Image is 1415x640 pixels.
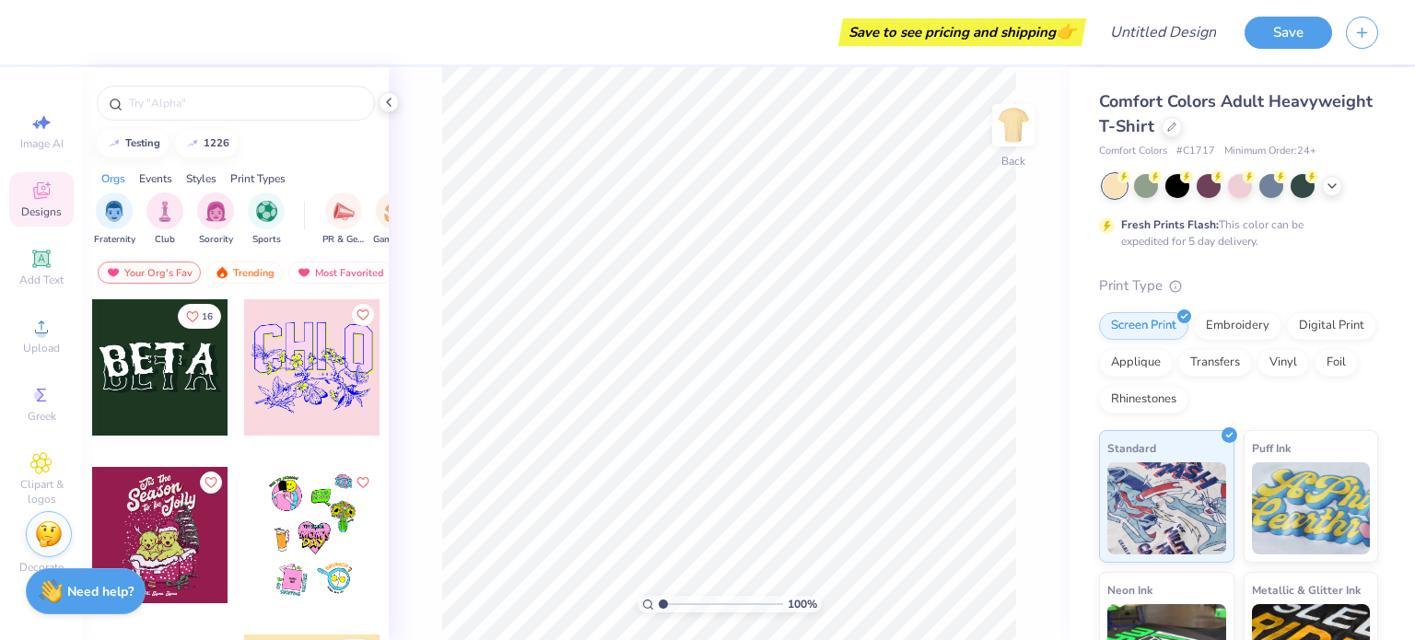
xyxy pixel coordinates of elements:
span: Designs [21,204,62,219]
button: Like [178,304,221,329]
span: Fraternity [94,233,135,247]
button: filter button [94,192,135,247]
div: Applique [1099,349,1173,377]
img: Back [995,107,1032,144]
button: Save [1245,17,1332,49]
div: Most Favorited [288,262,392,284]
div: filter for Game Day [373,192,415,247]
button: filter button [197,192,234,247]
button: Like [352,304,374,326]
div: Transfers [1178,349,1252,377]
button: 1226 [175,130,238,157]
span: Metallic & Glitter Ink [1252,580,1361,599]
span: Upload [23,341,60,355]
strong: Fresh Prints Flash: [1121,217,1219,232]
div: filter for Sports [248,192,285,247]
div: Events [139,170,172,187]
img: Puff Ink [1252,462,1371,554]
div: filter for PR & General [322,192,365,247]
div: Vinyl [1257,349,1309,377]
span: 👉 [1056,20,1076,42]
img: Game Day Image [384,201,405,222]
img: Fraternity Image [104,201,124,222]
strong: Need help? [67,583,134,600]
img: most_fav.gif [106,266,121,279]
span: Greek [28,409,56,424]
div: filter for Fraternity [94,192,135,247]
div: Print Types [230,170,286,187]
button: testing [97,130,169,157]
div: Rhinestones [1099,386,1188,413]
span: Comfort Colors [1099,144,1167,159]
img: trend_line.gif [107,138,122,149]
span: Sports [252,233,281,247]
img: Club Image [155,201,175,222]
button: filter button [248,192,285,247]
span: # C1717 [1176,144,1215,159]
span: Neon Ink [1107,580,1152,599]
div: Digital Print [1287,312,1376,340]
img: Sorority Image [205,201,227,222]
img: trend_line.gif [185,138,200,149]
div: Foil [1315,349,1358,377]
div: Orgs [101,170,125,187]
span: Add Text [19,273,64,287]
div: testing [125,138,160,148]
img: Standard [1107,462,1226,554]
div: Your Org's Fav [98,262,201,284]
div: Trending [206,262,283,284]
input: Try "Alpha" [127,94,363,112]
span: Standard [1107,438,1156,458]
span: Image AI [20,136,64,151]
span: 100 % [788,596,817,612]
span: PR & General [322,233,365,247]
div: filter for Sorority [197,192,234,247]
span: 16 [202,312,213,321]
input: Untitled Design [1095,14,1231,51]
button: filter button [373,192,415,247]
button: filter button [322,192,365,247]
span: Sorority [199,233,233,247]
div: Screen Print [1099,312,1188,340]
img: most_fav.gif [297,266,311,279]
div: 1226 [204,138,229,148]
img: trending.gif [215,266,229,279]
span: Clipart & logos [9,477,74,506]
span: Comfort Colors Adult Heavyweight T-Shirt [1099,90,1373,137]
span: Decorate [19,560,64,575]
div: Styles [186,170,216,187]
div: Save to see pricing and shipping [843,18,1082,46]
span: Puff Ink [1252,438,1291,458]
button: Like [352,471,374,494]
img: Sports Image [256,201,277,222]
button: Like [200,471,222,494]
button: filter button [146,192,183,247]
div: Back [1001,153,1025,169]
div: filter for Club [146,192,183,247]
span: Game Day [373,233,415,247]
div: This color can be expedited for 5 day delivery. [1121,216,1348,250]
img: PR & General Image [333,201,355,222]
div: Print Type [1099,275,1378,297]
div: Embroidery [1194,312,1281,340]
span: Club [155,233,175,247]
span: Minimum Order: 24 + [1224,144,1316,159]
